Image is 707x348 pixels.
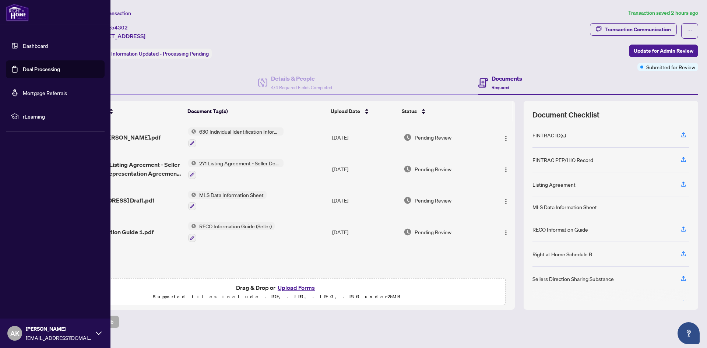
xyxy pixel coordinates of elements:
span: Status [402,107,417,115]
div: RECO Information Guide [532,225,588,233]
img: Document Status [404,196,412,204]
span: AK [10,328,20,338]
article: Transaction saved 2 hours ago [628,9,698,17]
span: RECO Information Guide (Seller) [196,222,275,230]
div: Sellers Direction Sharing Substance [532,275,614,283]
button: Status IconMLS Data Information Sheet [188,191,267,211]
span: [PERSON_NAME] [26,325,92,333]
span: [EMAIL_ADDRESS][DOMAIN_NAME] [26,334,92,342]
img: Logo [503,136,509,141]
span: RECO Information Guide 1.pdf [73,228,154,236]
span: Drag & Drop orUpload FormsSupported files include .PDF, .JPG, .JPEG, .PNG under25MB [48,278,506,306]
th: Upload Date [328,101,399,122]
a: Mortgage Referrals [23,89,67,96]
img: Logo [503,198,509,204]
th: Status [399,101,488,122]
button: Status Icon271 Listing Agreement - Seller Designated Representation Agreement Authority to Offer ... [188,159,284,179]
span: Document Checklist [532,110,599,120]
img: Document Status [404,165,412,173]
td: [DATE] [329,185,401,217]
div: Right at Home Schedule B [532,250,592,258]
button: Logo [500,226,512,238]
button: Update for Admin Review [629,45,698,57]
div: Transaction Communication [605,24,671,35]
td: [DATE] [329,153,401,185]
div: Listing Agreement [532,180,576,189]
div: MLS Data Information Sheet [532,203,597,211]
a: Dashboard [23,42,48,49]
div: FINTRAC PEP/HIO Record [532,156,593,164]
img: Status Icon [188,222,196,230]
img: Logo [503,230,509,236]
span: Pending Review [415,133,451,141]
span: Pending Review [415,228,451,236]
span: ellipsis [687,28,692,34]
button: Logo [500,194,512,206]
span: 4/4 Required Fields Completed [271,85,332,90]
th: Document Tag(s) [184,101,328,122]
td: [DATE] [329,122,401,153]
span: rLearning [23,112,99,120]
img: logo [6,4,29,21]
span: [STREET_ADDRESS] [91,32,145,41]
button: Upload Forms [275,283,317,292]
img: Logo [503,167,509,173]
button: Logo [500,163,512,175]
th: (4) File Name [70,101,184,122]
span: Upload Date [331,107,360,115]
p: Supported files include .PDF, .JPG, .JPEG, .PNG under 25 MB [52,292,501,301]
span: FINTRAC - [PERSON_NAME].pdf [73,133,161,142]
div: FINTRAC ID(s) [532,131,566,139]
span: 54302 [111,24,128,31]
span: Ontario 271 - Listing Agreement - Seller Designated Representation Agreement - Authority to Offer... [73,160,182,178]
img: Document Status [404,133,412,141]
span: MLS Data Information Sheet [196,191,267,199]
img: Document Status [404,228,412,236]
button: Status Icon630 Individual Identification Information Record [188,127,284,147]
span: [STREET_ADDRESS] Draft.pdf [73,196,154,205]
span: Update for Admin Review [634,45,693,57]
span: View Transaction [92,10,131,17]
img: Status Icon [188,191,196,199]
span: 630 Individual Identification Information Record [196,127,284,136]
a: Deal Processing [23,66,60,73]
button: Open asap [678,322,700,344]
img: Status Icon [188,127,196,136]
span: Drag & Drop or [236,283,317,292]
button: Status IconRECO Information Guide (Seller) [188,222,275,242]
div: Status: [91,49,212,59]
td: [DATE] [329,216,401,248]
h4: Documents [492,74,522,83]
span: Pending Review [415,196,451,204]
h4: Details & People [271,74,332,83]
button: Logo [500,131,512,143]
span: Required [492,85,509,90]
img: Status Icon [188,159,196,167]
span: Submitted for Review [646,63,695,71]
span: Information Updated - Processing Pending [111,50,209,57]
button: Transaction Communication [590,23,677,36]
span: 271 Listing Agreement - Seller Designated Representation Agreement Authority to Offer for Sale [196,159,284,167]
span: Pending Review [415,165,451,173]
